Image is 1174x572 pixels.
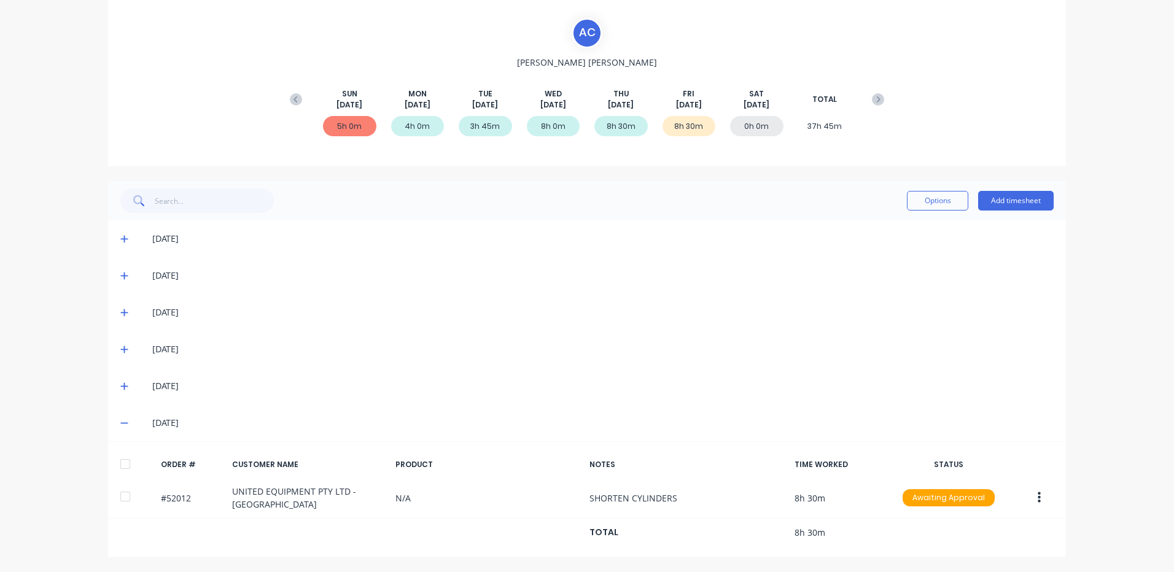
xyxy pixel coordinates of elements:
span: MON [408,88,427,99]
span: [DATE] [540,99,566,110]
div: ORDER # [161,459,222,470]
span: FRI [683,88,694,99]
div: A C [572,18,602,48]
div: PRODUCT [395,459,580,470]
span: [DATE] [472,99,498,110]
span: [DATE] [744,99,769,110]
button: Awaiting Approval [902,489,995,507]
span: TUE [478,88,492,99]
div: [DATE] [152,416,1054,430]
div: [DATE] [152,232,1054,245]
span: [PERSON_NAME] [PERSON_NAME] [517,56,657,69]
span: WED [545,88,562,99]
div: 37h 45m [798,116,852,136]
span: SAT [749,88,764,99]
span: [DATE] [336,99,362,110]
button: Add timesheet [978,191,1054,211]
div: [DATE] [152,342,1054,356]
div: STATUS [896,459,1001,470]
span: SUN [342,88,357,99]
div: 8h 30m [663,116,716,136]
div: NOTES [589,459,785,470]
span: THU [613,88,629,99]
div: [DATE] [152,379,1054,393]
div: Awaiting Approval [903,489,995,506]
div: [DATE] [152,306,1054,319]
span: TOTAL [812,94,837,105]
span: [DATE] [676,99,702,110]
input: Search... [155,188,274,213]
div: 0h 0m [730,116,783,136]
div: 8h 0m [527,116,580,136]
div: [DATE] [152,269,1054,282]
div: 8h 30m [594,116,648,136]
div: 5h 0m [323,116,376,136]
div: 3h 45m [459,116,512,136]
div: CUSTOMER NAME [232,459,386,470]
div: 4h 0m [391,116,445,136]
button: Options [907,191,968,211]
span: [DATE] [608,99,634,110]
div: TIME WORKED [795,459,887,470]
span: [DATE] [405,99,430,110]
